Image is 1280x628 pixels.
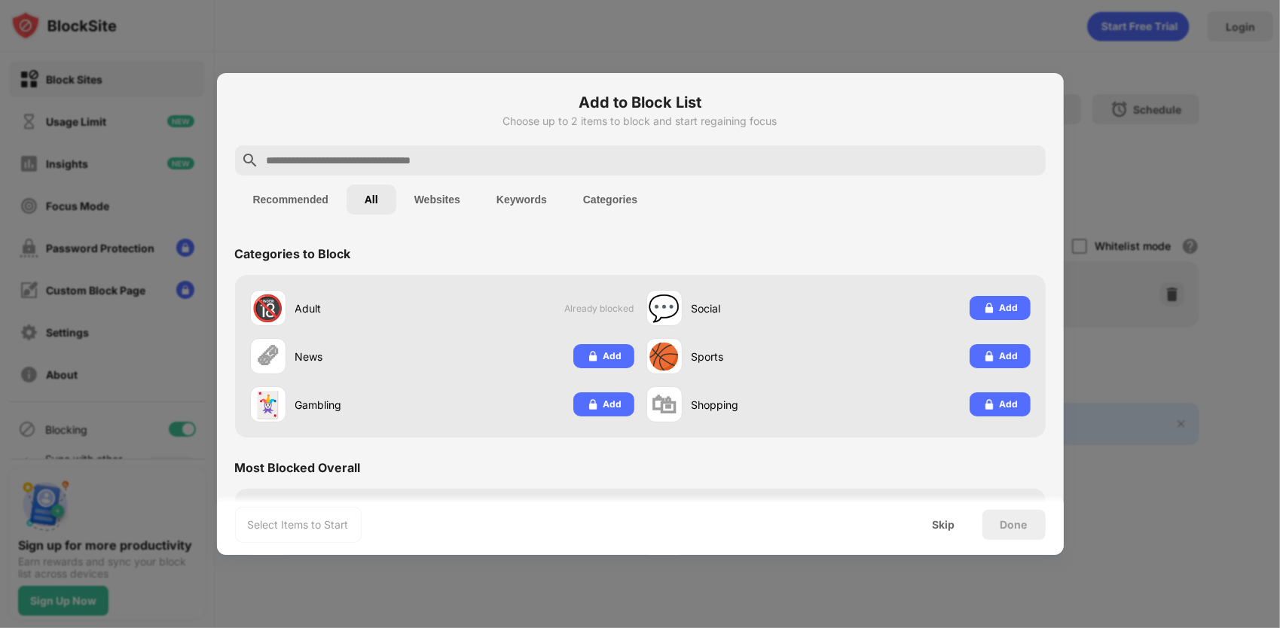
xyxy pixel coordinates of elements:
div: 🏀 [649,341,680,372]
div: Add [1000,349,1019,364]
button: Keywords [478,184,565,215]
div: Add [1000,397,1019,412]
button: All [347,184,396,215]
h6: Add to Block List [235,91,1046,114]
button: Websites [396,184,478,215]
div: Sports [692,349,839,364]
div: Add [603,349,622,364]
img: search.svg [241,151,259,169]
div: News [295,349,442,364]
div: Add [603,397,622,412]
div: 🃏 [252,389,284,420]
div: Shopping [692,397,839,413]
div: Adult [295,300,442,316]
div: Choose up to 2 items to block and start regaining focus [235,115,1046,127]
div: Select Items to Start [248,517,349,532]
button: Categories [565,184,655,215]
div: Add [1000,300,1019,316]
div: 🗞 [255,341,281,372]
span: Already blocked [565,303,634,314]
div: Categories to Block [235,246,351,261]
div: Most Blocked Overall [235,460,361,475]
div: 🛍 [652,389,677,420]
div: Gambling [295,397,442,413]
div: Skip [933,519,955,531]
div: Done [1000,519,1028,531]
div: Social [692,300,839,316]
button: Recommended [235,184,347,215]
div: 🔞 [252,293,284,324]
div: 💬 [649,293,680,324]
